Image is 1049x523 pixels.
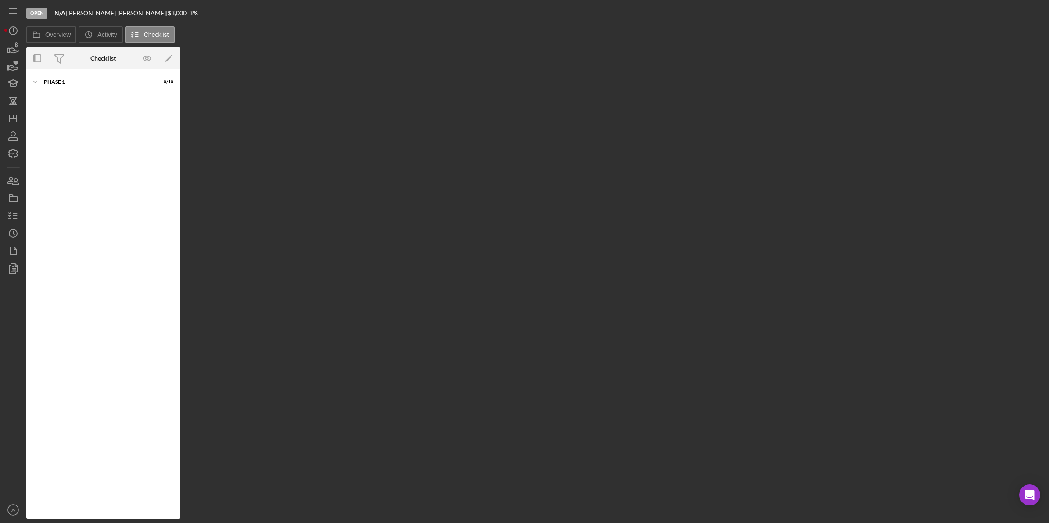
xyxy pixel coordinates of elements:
[125,26,175,43] button: Checklist
[67,10,168,17] div: [PERSON_NAME] [PERSON_NAME] |
[11,508,16,512] text: JV
[97,31,117,38] label: Activity
[26,8,47,19] div: Open
[54,10,67,17] div: |
[54,9,65,17] b: N/A
[189,10,198,17] div: 3 %
[90,55,116,62] div: Checklist
[44,79,151,85] div: Phase 1
[26,26,76,43] button: Overview
[168,9,187,17] span: $3,000
[4,501,22,519] button: JV
[1019,484,1040,505] div: Open Intercom Messenger
[158,79,173,85] div: 0 / 10
[144,31,169,38] label: Checklist
[45,31,71,38] label: Overview
[79,26,122,43] button: Activity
